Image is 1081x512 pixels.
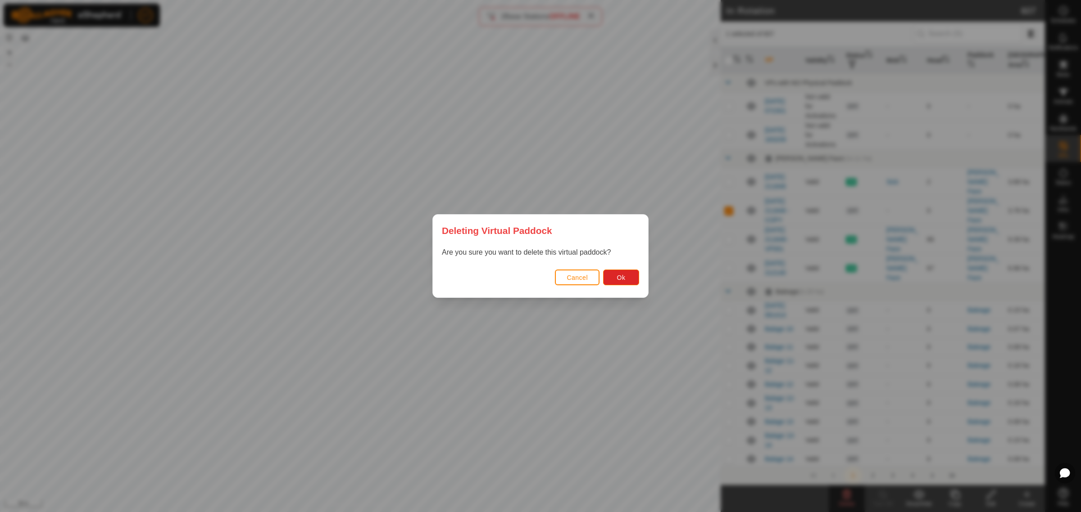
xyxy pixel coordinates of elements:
[555,269,600,285] button: Cancel
[567,274,588,281] span: Cancel
[617,274,626,281] span: Ok
[442,224,552,238] span: Deleting Virtual Paddock
[603,269,639,285] button: Ok
[442,247,639,258] p: Are you sure you want to delete this virtual paddock?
